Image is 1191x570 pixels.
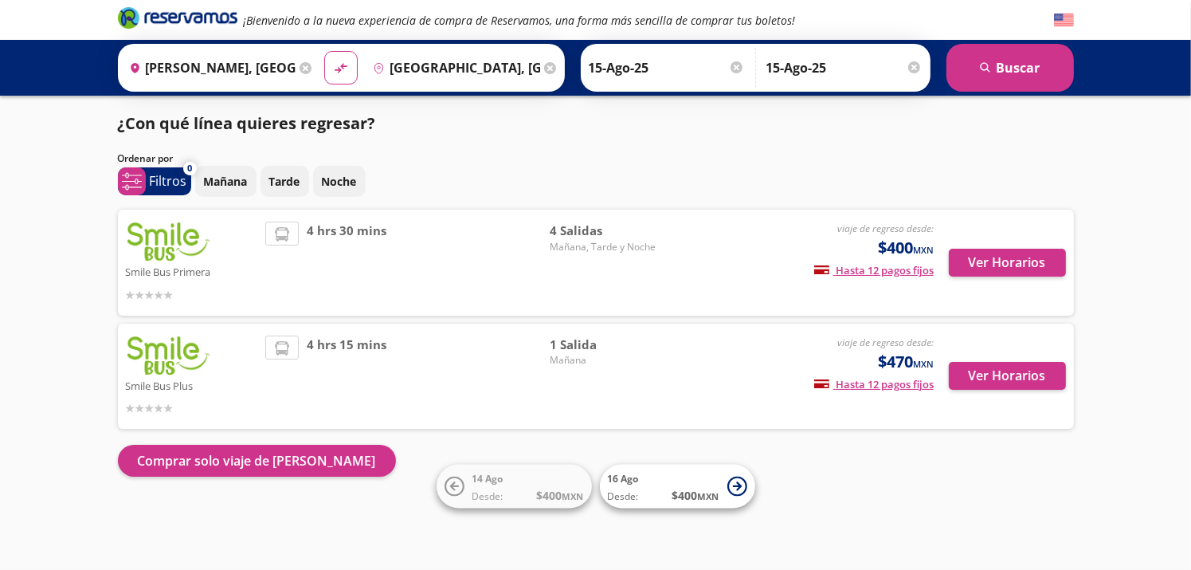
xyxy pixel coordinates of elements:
[204,173,248,190] p: Mañana
[366,48,540,88] input: Buscar Destino
[1054,10,1074,30] button: English
[118,112,376,136] p: ¿Con qué línea quieres regresar?
[118,167,191,195] button: 0Filtros
[126,261,258,281] p: Smile Bus Primera
[269,173,300,190] p: Tarde
[126,375,258,395] p: Smile Bus Plus
[261,166,309,197] button: Tarde
[437,465,592,509] button: 14 AgoDesde:$400MXN
[949,362,1066,390] button: Ver Horarios
[913,358,934,370] small: MXN
[307,222,386,304] span: 4 hrs 30 mins
[118,6,237,29] i: Brand Logo
[307,336,386,418] span: 4 hrs 15 mins
[814,377,934,391] span: Hasta 12 pagos fijos
[913,244,934,256] small: MXN
[195,166,257,197] button: Mañana
[608,473,639,486] span: 16 Ago
[600,465,755,509] button: 16 AgoDesde:$400MXN
[187,162,192,175] span: 0
[672,488,719,505] span: $ 400
[123,48,296,88] input: Buscar Origen
[698,491,719,503] small: MXN
[118,151,174,166] p: Ordenar por
[550,353,661,368] span: Mañana
[118,445,396,477] button: Comprar solo viaje de [PERSON_NAME]
[562,491,584,503] small: MXN
[126,336,211,375] img: Smile Bus Plus
[814,263,934,277] span: Hasta 12 pagos fijos
[126,222,211,261] img: Smile Bus Primera
[766,48,923,88] input: Opcional
[878,236,934,260] span: $400
[244,13,796,28] em: ¡Bienvenido a la nueva experiencia de compra de Reservamos, una forma más sencilla de comprar tus...
[472,473,503,486] span: 14 Ago
[313,166,366,197] button: Noche
[550,222,661,240] span: 4 Salidas
[472,490,503,505] span: Desde:
[949,249,1066,277] button: Ver Horarios
[589,48,745,88] input: Elegir Fecha
[608,490,639,505] span: Desde:
[118,6,237,34] a: Brand Logo
[150,171,187,191] p: Filtros
[946,44,1074,92] button: Buscar
[322,173,357,190] p: Noche
[550,240,661,254] span: Mañana, Tarde y Noche
[837,336,934,349] em: viaje de regreso desde:
[550,336,661,354] span: 1 Salida
[878,350,934,374] span: $470
[537,488,584,505] span: $ 400
[837,222,934,235] em: viaje de regreso desde:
